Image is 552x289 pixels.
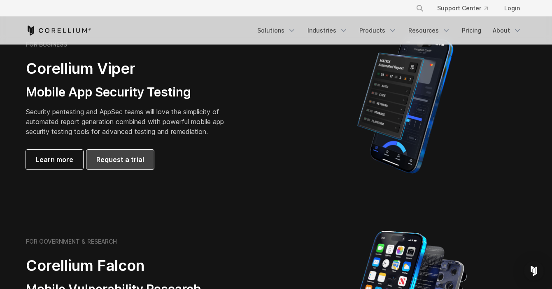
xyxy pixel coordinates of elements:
[26,85,237,100] h3: Mobile App Security Testing
[403,23,455,38] a: Resources
[26,150,83,169] a: Learn more
[36,155,73,164] span: Learn more
[343,33,467,177] img: Corellium MATRIX automated report on iPhone showing app vulnerability test results across securit...
[412,1,427,16] button: Search
[252,23,301,38] a: Solutions
[26,256,256,275] h2: Corellium Falcon
[252,23,526,38] div: Navigation Menu
[26,26,91,35] a: Corellium Home
[354,23,402,38] a: Products
[457,23,486,38] a: Pricing
[498,1,526,16] a: Login
[86,150,154,169] a: Request a trial
[26,59,237,78] h2: Corellium Viper
[406,1,526,16] div: Navigation Menu
[26,107,237,136] p: Security pentesting and AppSec teams will love the simplicity of automated report generation comb...
[303,23,353,38] a: Industries
[96,155,144,164] span: Request a trial
[524,261,544,281] div: Open Intercom Messenger
[488,23,526,38] a: About
[431,1,494,16] a: Support Center
[26,238,117,245] h6: FOR GOVERNMENT & RESEARCH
